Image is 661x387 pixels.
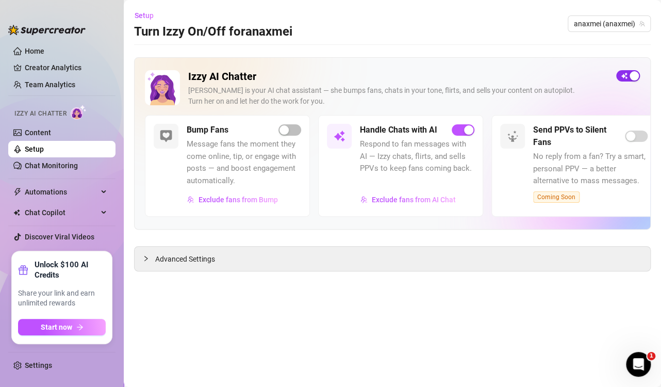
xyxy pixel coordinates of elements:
[25,47,44,55] a: Home
[574,16,645,31] span: anaxmei (anaxmei)
[134,24,292,40] h3: Turn Izzy On/Off for anaxmei
[187,196,194,203] img: svg%3e
[25,184,98,200] span: Automations
[14,109,67,119] span: Izzy AI Chatter
[134,7,162,24] button: Setup
[333,130,345,142] img: svg%3e
[135,11,154,20] span: Setup
[143,253,155,264] div: collapsed
[360,191,456,208] button: Exclude fans from AI Chat
[360,138,474,175] span: Respond to fan messages with AI — Izzy chats, flirts, and sells PPVs to keep fans coming back.
[188,70,608,83] h2: Izzy AI Chatter
[626,352,651,377] iframe: Intercom live chat
[18,288,106,309] span: Share your link and earn unlimited rewards
[8,25,86,35] img: logo-BBDzfeDw.svg
[18,319,106,335] button: Start nowarrow-right
[71,105,87,120] img: AI Chatter
[155,253,215,265] span: Advanced Settings
[506,130,519,142] img: svg%3e
[25,80,75,89] a: Team Analytics
[25,361,52,369] a: Settings
[199,196,278,204] span: Exclude fans from Bump
[639,21,645,27] span: team
[25,128,51,137] a: Content
[25,145,44,153] a: Setup
[25,204,98,221] span: Chat Copilot
[13,188,22,196] span: thunderbolt
[647,352,655,360] span: 1
[187,138,301,187] span: Message fans the moment they come online, tip, or engage with posts — and boost engagement automa...
[533,191,580,203] span: Coming Soon
[160,130,172,142] img: svg%3e
[187,191,278,208] button: Exclude fans from Bump
[35,260,106,280] strong: Unlock $100 AI Credits
[76,324,84,331] span: arrow-right
[187,124,228,136] h5: Bump Fans
[13,209,20,216] img: Chat Copilot
[145,70,180,105] img: Izzy AI Chatter
[360,124,437,136] h5: Handle Chats with AI
[25,233,94,241] a: Discover Viral Videos
[41,323,72,331] span: Start now
[25,59,107,76] a: Creator Analytics
[533,151,648,187] span: No reply from a fan? Try a smart, personal PPV — a better alternative to mass messages.
[25,162,78,170] a: Chat Monitoring
[533,124,625,149] h5: Send PPVs to Silent Fans
[18,265,28,275] span: gift
[360,196,368,203] img: svg%3e
[143,255,149,262] span: collapsed
[188,85,608,107] div: [PERSON_NAME] is your AI chat assistant — she bumps fans, chats in your tone, flirts, and sells y...
[372,196,456,204] span: Exclude fans from AI Chat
